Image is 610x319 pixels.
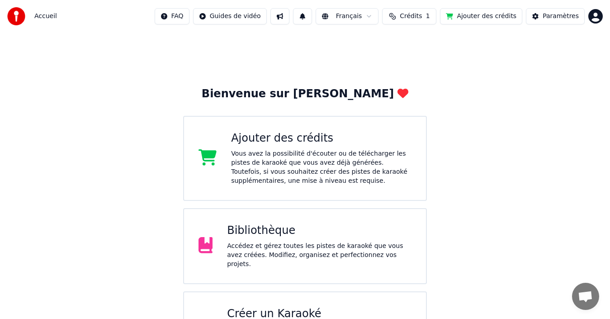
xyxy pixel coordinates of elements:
nav: breadcrumb [34,12,57,21]
span: Crédits [400,12,422,21]
button: FAQ [155,8,189,24]
span: 1 [426,12,430,21]
span: Accueil [34,12,57,21]
div: Bienvenue sur [PERSON_NAME] [202,87,408,101]
button: Crédits1 [382,8,436,24]
div: Bibliothèque [227,224,411,238]
button: Paramètres [526,8,585,24]
div: Vous avez la possibilité d'écouter ou de télécharger les pistes de karaoké que vous avez déjà gén... [231,149,411,186]
button: Guides de vidéo [193,8,267,24]
div: Ajouter des crédits [231,131,411,146]
a: Ouvrir le chat [572,283,599,310]
div: Accédez et gérez toutes les pistes de karaoké que vous avez créées. Modifiez, organisez et perfec... [227,242,411,269]
img: youka [7,7,25,25]
button: Ajouter des crédits [440,8,522,24]
div: Paramètres [543,12,579,21]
